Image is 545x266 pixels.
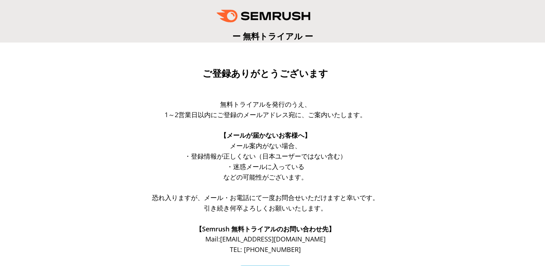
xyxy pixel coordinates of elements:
span: 恐れ入りますが、メール・お電話にて一度お問合せいただけますと幸いです。 [152,193,379,202]
span: などの可能性がございます。 [223,173,308,181]
span: 【Semrush 無料トライアルのお問い合わせ先】 [196,225,335,233]
span: ご登録ありがとうございます [202,68,328,79]
span: Mail: [EMAIL_ADDRESS][DOMAIN_NAME] [205,235,326,243]
span: ・迷惑メールに入っている [227,162,304,171]
span: メール案内がない場合、 [230,141,301,150]
span: 無料トライアルを発行のうえ、 [220,100,311,108]
span: 【メールが届かないお客様へ】 [220,131,311,139]
span: 1～2営業日以内にご登録のメールアドレス宛に、ご案内いたします。 [165,110,366,119]
span: ・登録情報が正しくない（日本ユーザーではない含む） [184,152,347,160]
span: TEL: [PHONE_NUMBER] [230,245,301,254]
span: ー 無料トライアル ー [232,30,313,42]
span: 引き続き何卒よろしくお願いいたします。 [204,204,327,212]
